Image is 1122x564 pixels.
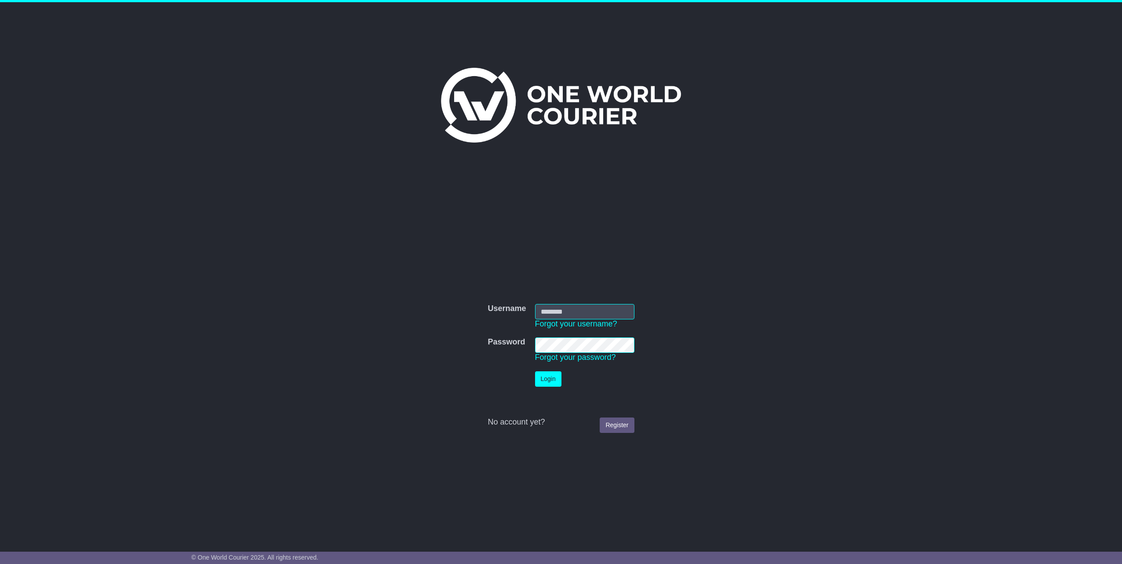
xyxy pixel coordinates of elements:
[488,337,525,347] label: Password
[535,319,617,328] a: Forgot your username?
[600,418,634,433] a: Register
[191,554,318,561] span: © One World Courier 2025. All rights reserved.
[535,353,616,362] a: Forgot your password?
[488,304,526,314] label: Username
[441,68,681,143] img: One World
[535,371,561,387] button: Login
[488,418,634,427] div: No account yet?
